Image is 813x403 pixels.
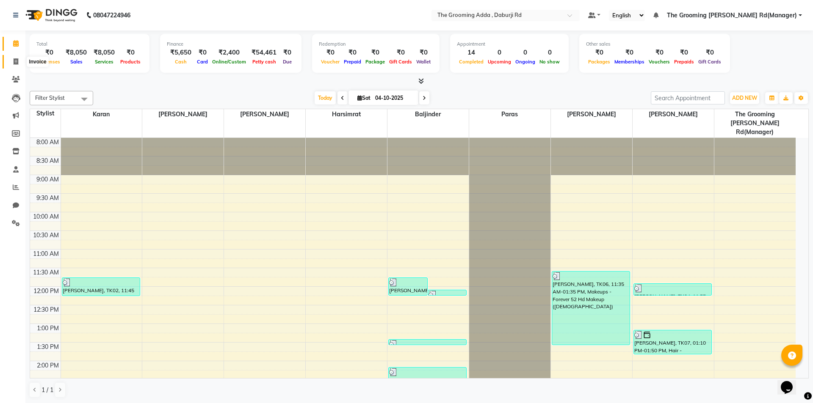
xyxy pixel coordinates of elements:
span: Package [363,59,387,65]
span: Sales [68,59,85,65]
div: ₹0 [696,48,723,58]
span: [PERSON_NAME] [142,109,224,120]
div: ₹0 [387,48,414,58]
img: logo [22,3,80,27]
div: Stylist [30,109,61,118]
div: 9:30 AM [35,194,61,203]
span: Prepaids [672,59,696,65]
iframe: chat widget [777,369,805,395]
div: ₹8,050 [62,48,90,58]
div: Finance [167,41,295,48]
span: Petty cash [250,59,278,65]
div: 12:30 PM [32,305,61,314]
div: ₹0 [36,48,62,58]
div: ₹0 [414,48,433,58]
span: Products [118,59,143,65]
div: 14 [457,48,486,58]
span: Services [93,59,116,65]
div: 8:00 AM [35,138,61,147]
div: Invoice [27,57,48,67]
span: [PERSON_NAME] [224,109,305,120]
div: 9:00 AM [35,175,61,184]
div: [PERSON_NAME], TK03, 11:45 AM-12:15 PM, Hair - Hair Styling Men ([DEMOGRAPHIC_DATA]) [389,278,427,295]
div: ₹2,400 [210,48,248,58]
span: Voucher [319,59,342,65]
div: 10:00 AM [31,212,61,221]
span: The Grooming [PERSON_NAME] Rd(Manager) [714,109,796,137]
div: 0 [537,48,562,58]
div: ₹0 [118,48,143,58]
div: [PERSON_NAME], TK02, 11:45 AM-12:16 PM, Hair - Hair Styling ([DEMOGRAPHIC_DATA]) [62,278,140,296]
div: ₹0 [319,48,342,58]
span: Paras [469,109,550,120]
span: Baljinder [387,109,469,120]
div: 11:30 AM [31,268,61,277]
span: Card [195,59,210,65]
input: Search Appointment [651,91,725,104]
span: ADD NEW [732,95,757,101]
div: Appointment [457,41,562,48]
div: ₹0 [363,48,387,58]
span: Memberships [612,59,647,65]
div: ₹0 [342,48,363,58]
span: Online/Custom [210,59,248,65]
span: Gift Cards [696,59,723,65]
span: Packages [586,59,612,65]
span: Ongoing [513,59,537,65]
div: ₹54,461 [248,48,280,58]
b: 08047224946 [93,3,130,27]
input: 2025-10-04 [373,92,415,104]
div: 0 [486,48,513,58]
div: ₹5,650 [167,48,195,58]
span: Today [315,91,336,104]
div: 11:00 AM [31,249,61,258]
div: [PERSON_NAME], TK06, 11:35 AM-01:35 PM, Makeups - Forever 52 Hd Makeup ([DEMOGRAPHIC_DATA]) [552,271,630,345]
div: ₹0 [280,48,295,58]
span: Completed [457,59,486,65]
span: 1 / 1 [41,386,53,395]
span: Harsimrat [306,109,387,120]
span: Gift Cards [387,59,414,65]
div: 0 [513,48,537,58]
div: 1:30 PM [35,343,61,351]
span: Sat [355,95,373,101]
div: [PERSON_NAME], TK04, 11:55 AM-12:15 PM, Hair - Cutting ([DEMOGRAPHIC_DATA]),Hair - [PERSON_NAME] ... [634,284,711,295]
span: Cash [173,59,189,65]
div: Redemption [319,41,433,48]
span: No show [537,59,562,65]
div: ₹0 [672,48,696,58]
span: [PERSON_NAME] [633,109,714,120]
span: Karan [61,109,142,120]
div: 8:30 AM [35,156,61,165]
div: [PERSON_NAME], TK07, 01:10 PM-01:50 PM, Hair - [PERSON_NAME] ([DEMOGRAPHIC_DATA]),Hair - [PERSON_... [634,330,711,354]
div: ₹0 [195,48,210,58]
span: Prepaid [342,59,363,65]
div: ₹0 [612,48,647,58]
span: Filter Stylist [35,94,65,101]
div: 10:30 AM [31,231,61,240]
div: Total [36,41,143,48]
div: 1:00 PM [35,324,61,333]
span: Due [281,59,294,65]
span: The Grooming [PERSON_NAME] Rd(Manager) [667,11,797,20]
div: [PERSON_NAME], TK05, 01:25 PM-01:35 PM, Hair - [PERSON_NAME] ([DEMOGRAPHIC_DATA]) [389,340,466,345]
div: ₹8,050 [90,48,118,58]
span: Wallet [414,59,433,65]
div: Other sales [586,41,723,48]
div: [PERSON_NAME], TK01, 12:05 PM-12:15 PM, Hair - [PERSON_NAME] ([DEMOGRAPHIC_DATA]) [428,290,467,295]
div: 12:00 PM [32,287,61,296]
div: ₹0 [647,48,672,58]
span: Vouchers [647,59,672,65]
div: 2:00 PM [35,361,61,370]
span: [PERSON_NAME] [551,109,632,120]
span: Upcoming [486,59,513,65]
div: ₹0 [586,48,612,58]
button: ADD NEW [730,92,759,104]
